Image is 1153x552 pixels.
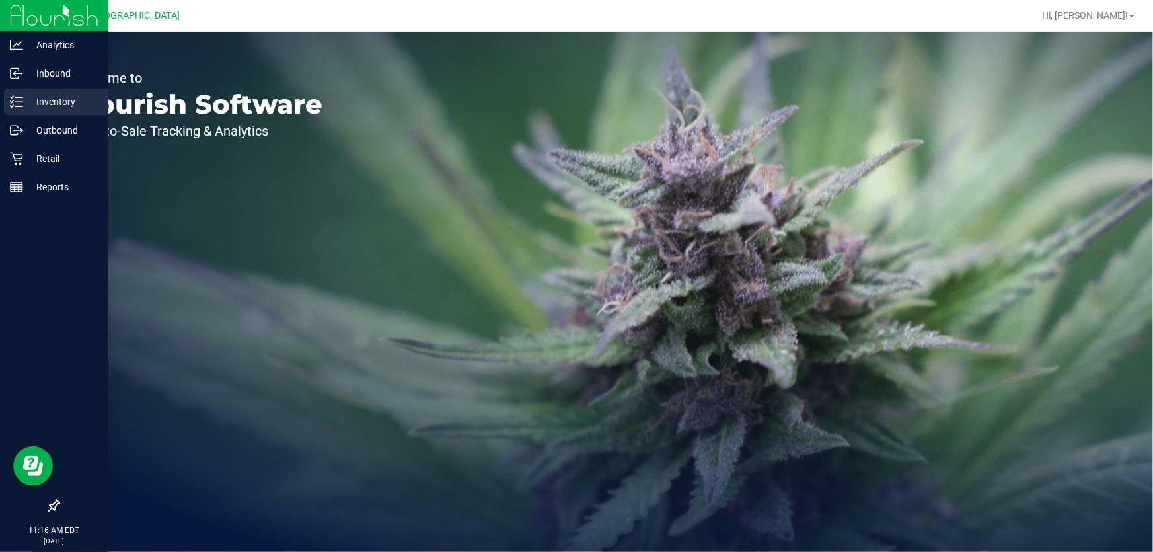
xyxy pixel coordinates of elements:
[10,67,23,80] inline-svg: Inbound
[10,124,23,137] inline-svg: Outbound
[6,524,102,536] p: 11:16 AM EDT
[90,10,180,21] span: [GEOGRAPHIC_DATA]
[71,71,322,85] p: Welcome to
[1042,10,1128,20] span: Hi, [PERSON_NAME]!
[23,37,102,53] p: Analytics
[71,91,322,118] p: Flourish Software
[10,152,23,165] inline-svg: Retail
[10,95,23,108] inline-svg: Inventory
[71,124,322,138] p: Seed-to-Sale Tracking & Analytics
[10,180,23,194] inline-svg: Reports
[23,151,102,167] p: Retail
[13,446,53,486] iframe: Resource center
[10,38,23,52] inline-svg: Analytics
[23,179,102,195] p: Reports
[23,65,102,81] p: Inbound
[23,122,102,138] p: Outbound
[6,536,102,546] p: [DATE]
[23,94,102,110] p: Inventory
